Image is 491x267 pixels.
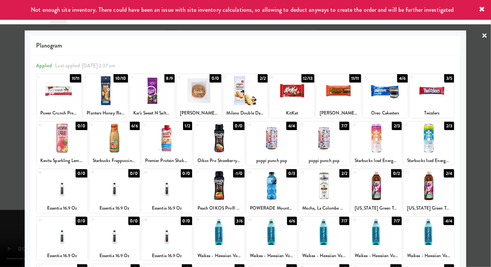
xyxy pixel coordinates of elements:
div: 6/6 [130,122,140,130]
div: 10/10 [114,74,128,83]
div: 29 [196,217,219,223]
div: Oreo Cakesters [363,108,408,118]
div: 240/2[US_STATE] Green Tea with [MEDICAL_DATA] and Honey [351,169,402,213]
div: 6 [271,74,292,81]
div: 27 [91,217,115,223]
div: 21 [196,169,219,176]
div: Planters Honey Roasted Cashews, 1.5 oz. [84,108,127,118]
div: Kar's Sweet N Salty Trail Mix Single-Serving Office Snack, 2 oz [131,108,174,118]
div: -1/0 [233,169,245,178]
div: Essentia 16.9 Oz [142,203,192,213]
div: 172/3Starbucks Iced Energy Blueberry Lemonade 12 fl oz Can [404,122,454,165]
div: 317/7Waikea - Hawaiian Volcanic Water - 500 Ml Bottle [299,217,349,261]
div: 19 [91,169,115,176]
div: 5 [225,74,246,81]
div: 327/7Waikea - Hawaiian Volcanic Water - 500 Ml Bottle [351,217,402,261]
div: Waikea - Hawaiian Volcanic Water - 500 Ml Bottle [246,251,297,261]
div: Essentia 16.9 Oz [38,251,86,261]
div: 200/0Essentia 16.9 Oz [142,169,192,213]
div: 0/0 [76,169,87,178]
div: 306/6Waikea - Hawaiian Volcanic Water - 500 Ml Bottle [246,217,297,261]
div: Planters Honey Roasted Cashews, 1.5 oz. [83,108,128,118]
div: 7/7 [339,122,349,130]
div: 7/7 [392,217,402,225]
div: [PERSON_NAME] Milk Chocolate Peanut Butter [316,108,361,118]
div: KitKat [271,108,313,118]
div: 8 [365,74,385,81]
div: Mocha, La Colombe Coffee Draft Latte [299,203,349,213]
div: KitKat [270,108,314,118]
div: 0/0 [76,122,87,130]
div: 4/6 [397,74,407,83]
div: 0/2 [391,169,402,178]
div: 6/6 [287,217,297,225]
div: 612/13KitKat [270,74,314,118]
div: Mocha, La Colombe Coffee Draft Latte [300,203,348,213]
div: 270/0Essentia 16.9 Oz [89,217,140,261]
div: Milano Double Dark Chocolate [224,108,267,118]
div: Premier Protein Shake - Cookie Dough 11 oz. [142,156,192,165]
div: Kar's Sweet N Salty Trail Mix Single-Serving Office Snack, 2 oz [130,108,175,118]
div: Oikos Pro Strawberry Banana Cultured Dairy Drink, 23g Protein, 7 fl oz Bottle [195,156,243,165]
div: 0/0 [128,169,140,178]
div: Power Crunch Protein Energy Wafer Bar – Red Velvet [37,108,82,118]
div: Essentia 16.9 Oz [142,251,192,261]
div: Peach OIKOS Pro® Drink - High Protein Drink [194,203,245,213]
div: [US_STATE] Green Tea with [MEDICAL_DATA] and Honey [352,203,401,213]
div: POWERADE Mountain [PERSON_NAME] Blast Sports Drink [248,203,296,213]
div: 8/9 [164,74,175,83]
div: 20 [143,169,167,176]
div: Essentia 16.9 Oz [143,203,191,213]
div: Starbucks Iced Energy Blueberry Lemonade 12 fl oz Can [405,156,453,165]
div: Waikea - Hawaiian Volcanic Water - 500 Ml Bottle [351,251,402,261]
div: Waikea - Hawaiian Volcanic Water - 500 Ml Bottle [404,251,454,261]
div: 25 [405,169,429,176]
div: 232/2Mocha, La Colombe Coffee Draft Latte [299,169,349,213]
div: 11 [91,122,115,128]
div: 2/4 [444,169,454,178]
div: 2/2 [339,169,349,178]
div: 162/3Starbucks Iced Energy Tropical Peach 12 fl oz Can [351,122,402,165]
span: Planogram [36,40,455,51]
div: 28 [143,217,167,223]
div: Waikea - Hawaiian Volcanic Water - 500 Ml Bottle [405,251,453,261]
div: 190/0Essentia 16.9 Oz [89,169,140,213]
div: Kevita Sparkling Lemonade with [MEDICAL_DATA] Strawberry [38,156,86,165]
div: [PERSON_NAME] Milk Chocolate Peanut Butter [317,108,360,118]
div: 0/0 [181,217,192,225]
div: 12 [143,122,167,128]
div: 130/0Oikos Pro Strawberry Banana Cultured Dairy Drink, 23g Protein, 7 fl oz Bottle [194,122,245,165]
div: 12/13 [302,74,315,83]
div: Essentia 16.9 Oz [90,251,139,261]
div: 1 [38,74,59,81]
div: 31 [300,217,324,223]
div: 4/4 [286,122,297,130]
div: 33 [405,217,429,223]
div: 0/0 [233,122,245,130]
div: 24 [353,169,377,176]
div: 293/6Waikea - Hawaiian Volcanic Water - 500 Ml Bottle [194,217,245,261]
div: Essentia 16.9 Oz [37,251,87,261]
div: Starbucks Iced Energy Tropical Peach 12 fl oz Can [352,156,401,165]
div: Twizzlers [411,108,453,118]
div: 2/3 [392,122,402,130]
div: 711/11[PERSON_NAME] Milk Chocolate Peanut Butter [316,74,361,118]
div: Starbucks Frappuccino - Pumpkin Spice [89,156,140,165]
div: 3/5 [444,74,454,83]
div: Essentia 16.9 Oz [89,251,140,261]
div: Waikea - Hawaiian Volcanic Water - 500 Ml Bottle [299,251,349,261]
div: 30 [248,217,272,223]
div: [US_STATE] Green Tea with [MEDICAL_DATA] and Honey [405,203,453,213]
div: 16 [353,122,377,128]
div: 0/0 [76,217,87,225]
div: Essentia 16.9 Oz [37,203,87,213]
div: [US_STATE] Green Tea with [MEDICAL_DATA] and Honey [351,203,402,213]
div: 26 [38,217,62,223]
div: 260/0Essentia 16.9 Oz [37,217,87,261]
div: 157/7poppi punch pop [299,122,349,165]
div: 11/11 [70,74,82,83]
div: 21-1/0Peach OIKOS Pro® Drink - High Protein Drink [194,169,245,213]
div: 11/11 [349,74,361,83]
div: Waikea - Hawaiian Volcanic Water - 500 Ml Bottle [300,251,348,261]
div: Oreo Cakesters [364,108,407,118]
